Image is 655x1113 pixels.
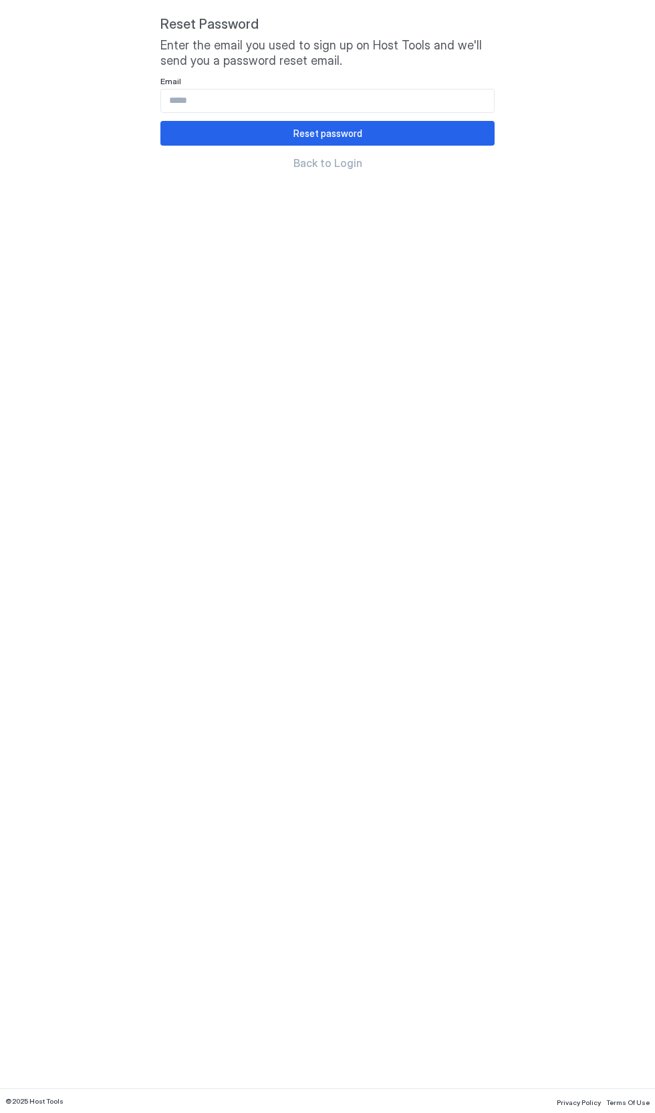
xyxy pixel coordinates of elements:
[293,156,362,170] span: Back to Login
[293,126,362,140] div: Reset password
[160,121,495,146] button: Reset password
[557,1098,601,1106] span: Privacy Policy
[5,1097,63,1106] span: © 2025 Host Tools
[606,1094,650,1108] a: Terms Of Use
[160,156,495,170] a: Back to Login
[557,1094,601,1108] a: Privacy Policy
[606,1098,650,1106] span: Terms Of Use
[161,90,494,112] input: Input Field
[160,76,181,86] span: Email
[160,38,495,68] span: Enter the email you used to sign up on Host Tools and we'll send you a password reset email.
[160,16,495,33] span: Reset Password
